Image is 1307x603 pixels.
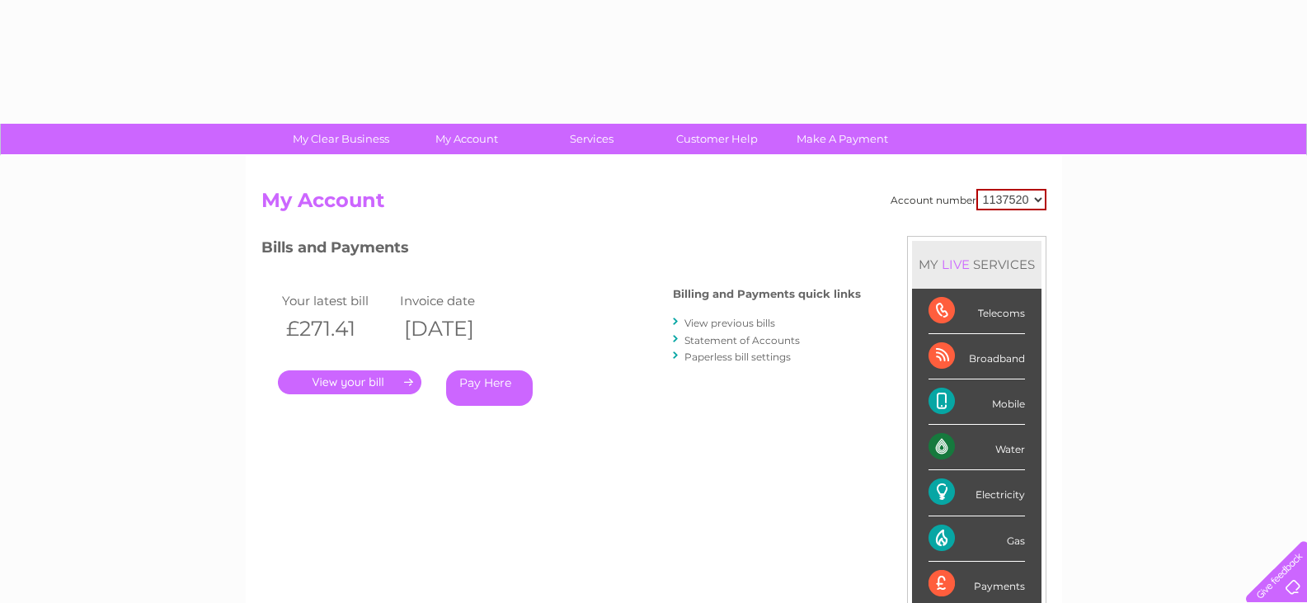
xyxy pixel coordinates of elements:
[891,189,1046,210] div: Account number
[929,289,1025,334] div: Telecoms
[278,312,397,346] th: £271.41
[261,189,1046,220] h2: My Account
[273,124,409,154] a: My Clear Business
[774,124,910,154] a: Make A Payment
[396,290,515,312] td: Invoice date
[938,257,973,272] div: LIVE
[278,370,421,394] a: .
[398,124,534,154] a: My Account
[929,516,1025,562] div: Gas
[278,290,397,312] td: Your latest bill
[396,312,515,346] th: [DATE]
[684,334,800,346] a: Statement of Accounts
[673,288,861,300] h4: Billing and Payments quick links
[929,379,1025,425] div: Mobile
[912,241,1041,288] div: MY SERVICES
[684,317,775,329] a: View previous bills
[929,334,1025,379] div: Broadband
[524,124,660,154] a: Services
[684,351,791,363] a: Paperless bill settings
[929,470,1025,516] div: Electricity
[929,425,1025,470] div: Water
[261,236,861,265] h3: Bills and Payments
[649,124,785,154] a: Customer Help
[446,370,533,406] a: Pay Here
